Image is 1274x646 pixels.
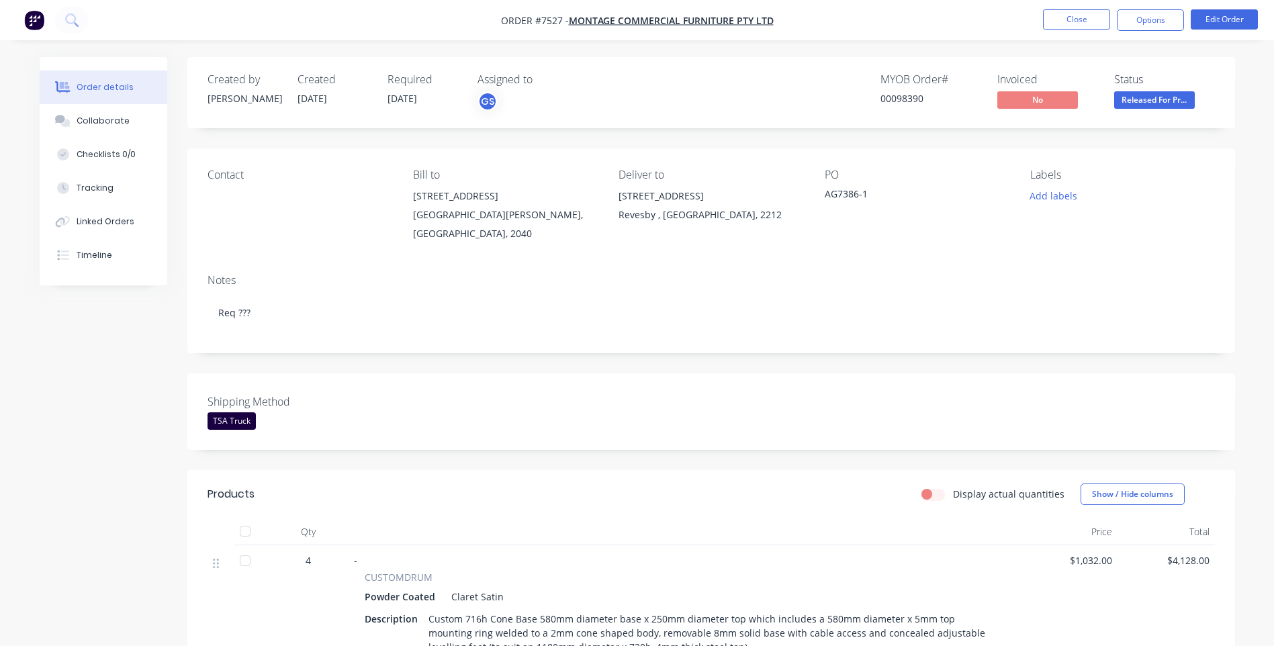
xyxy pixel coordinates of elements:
span: - [354,554,357,567]
div: [PERSON_NAME] [208,91,281,105]
span: [DATE] [388,92,417,105]
button: Show / Hide columns [1081,483,1185,505]
div: Products [208,486,255,502]
div: Claret Satin [446,587,504,606]
div: Order details [77,81,134,93]
button: Checklists 0/0 [40,138,167,171]
div: [STREET_ADDRESS] [619,187,803,205]
span: Order #7527 - [501,14,569,27]
div: Bill to [413,169,597,181]
div: Total [1118,518,1215,545]
span: CUSTOMDRUM [365,570,433,584]
div: [STREET_ADDRESS][GEOGRAPHIC_DATA][PERSON_NAME], [GEOGRAPHIC_DATA], 2040 [413,187,597,243]
div: Linked Orders [77,216,134,228]
div: Timeline [77,249,112,261]
span: [DATE] [298,92,327,105]
label: Shipping Method [208,394,375,410]
div: [GEOGRAPHIC_DATA][PERSON_NAME], [GEOGRAPHIC_DATA], 2040 [413,205,597,243]
div: Tracking [77,182,113,194]
div: Req ??? [208,292,1215,333]
button: Options [1117,9,1184,31]
div: PO [825,169,1009,181]
button: Close [1043,9,1110,30]
div: Price [1020,518,1118,545]
div: [STREET_ADDRESS] [413,187,597,205]
button: Linked Orders [40,205,167,238]
a: Montage Commercial Furniture Pty Ltd [569,14,774,27]
div: Revesby , [GEOGRAPHIC_DATA], 2212 [619,205,803,224]
div: [STREET_ADDRESS]Revesby , [GEOGRAPHIC_DATA], 2212 [619,187,803,230]
div: Invoiced [997,73,1098,86]
button: GS [477,91,498,111]
button: Edit Order [1191,9,1258,30]
button: Add labels [1023,187,1085,205]
label: Display actual quantities [953,487,1064,501]
div: Powder Coated [365,587,441,606]
button: Released For Pr... [1114,91,1195,111]
img: Factory [24,10,44,30]
span: $4,128.00 [1123,553,1210,567]
button: Collaborate [40,104,167,138]
div: Required [388,73,461,86]
div: Labels [1030,169,1214,181]
div: Qty [268,518,349,545]
span: $1,032.00 [1026,553,1112,567]
span: Released For Pr... [1114,91,1195,108]
div: Created by [208,73,281,86]
div: AG7386-1 [825,187,993,205]
div: Assigned to [477,73,612,86]
div: MYOB Order # [880,73,981,86]
div: Contact [208,169,392,181]
div: Deliver to [619,169,803,181]
span: 4 [306,553,311,567]
button: Timeline [40,238,167,272]
span: No [997,91,1078,108]
div: Description [365,609,423,629]
div: Collaborate [77,115,130,127]
div: TSA Truck [208,412,256,430]
button: Tracking [40,171,167,205]
div: 00098390 [880,91,981,105]
div: Created [298,73,371,86]
div: Checklists 0/0 [77,148,136,160]
div: Notes [208,274,1215,287]
button: Order details [40,71,167,104]
div: Status [1114,73,1215,86]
